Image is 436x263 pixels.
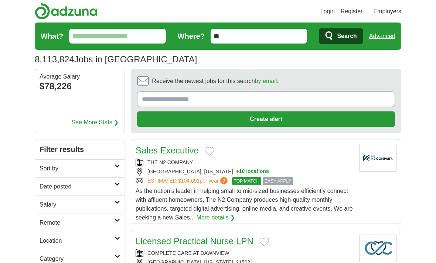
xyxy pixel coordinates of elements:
[220,177,228,184] span: ?
[40,164,115,173] h2: Sort by
[236,168,239,176] span: +
[373,7,401,16] a: Employers
[136,249,354,257] div: COMPLETE CARE AT DAWNVIEW
[152,77,278,86] span: Receive the newest jobs for this search :
[35,3,98,20] img: Adzuna logo
[136,145,199,155] a: Sales Executive
[35,232,125,250] a: Location
[35,159,125,177] a: Sort by
[41,31,63,42] label: What?
[35,53,74,66] span: 8,113,824
[360,144,396,172] img: Company logo
[360,235,396,262] img: Company logo
[263,177,293,185] span: EASY APPLY
[72,118,119,127] a: See More Stats ❯
[35,139,125,159] h2: Filter results
[40,236,115,245] h2: Location
[369,29,395,44] a: Advanced
[341,7,363,16] a: Register
[40,218,115,227] h2: Remote
[320,7,335,16] a: Login
[136,168,354,176] div: [GEOGRAPHIC_DATA], [US_STATE]
[136,236,253,246] a: Licensed Practical Nurse LPN
[35,54,197,64] h1: Jobs in [GEOGRAPHIC_DATA]
[232,177,261,185] span: TOP MATCH
[337,29,357,44] span: Search
[35,177,125,195] a: Date posted
[137,111,395,127] button: Create alert
[259,238,269,246] button: Add to favorite jobs
[147,177,229,185] a: ESTIMATED:$104,691per year?
[40,182,115,191] h2: Date posted
[40,80,120,93] div: $78,226
[35,195,125,214] a: Salary
[319,28,363,44] button: Search
[40,200,115,209] h2: Salary
[255,78,277,84] a: by email
[136,188,353,221] span: As the nation’s leader in helping small to mid-sized businesses efficiently connect with affluent...
[136,159,354,166] div: THE N2 COMPANY
[178,178,200,184] span: $104,691
[236,168,269,176] button: +10 locations
[197,213,235,222] a: More details ❯
[40,74,120,80] div: Average Salary
[178,31,205,42] label: Where?
[35,214,125,232] a: Remote
[205,147,214,156] button: Add to favorite jobs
